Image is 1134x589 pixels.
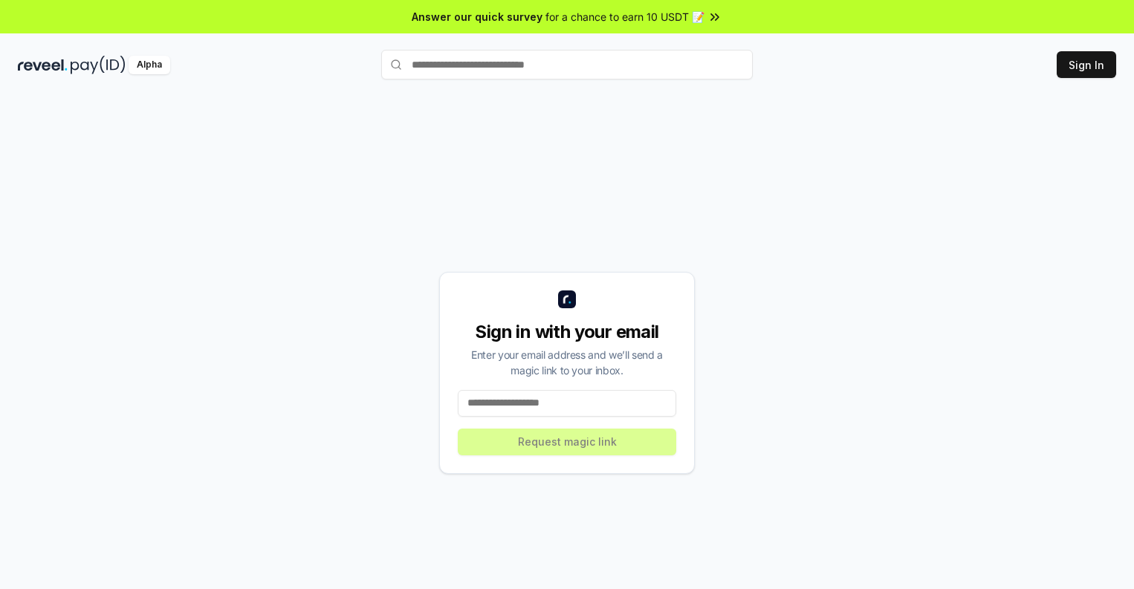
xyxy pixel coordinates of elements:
[412,9,542,25] span: Answer our quick survey
[71,56,126,74] img: pay_id
[1057,51,1116,78] button: Sign In
[18,56,68,74] img: reveel_dark
[458,347,676,378] div: Enter your email address and we’ll send a magic link to your inbox.
[545,9,704,25] span: for a chance to earn 10 USDT 📝
[558,290,576,308] img: logo_small
[129,56,170,74] div: Alpha
[458,320,676,344] div: Sign in with your email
